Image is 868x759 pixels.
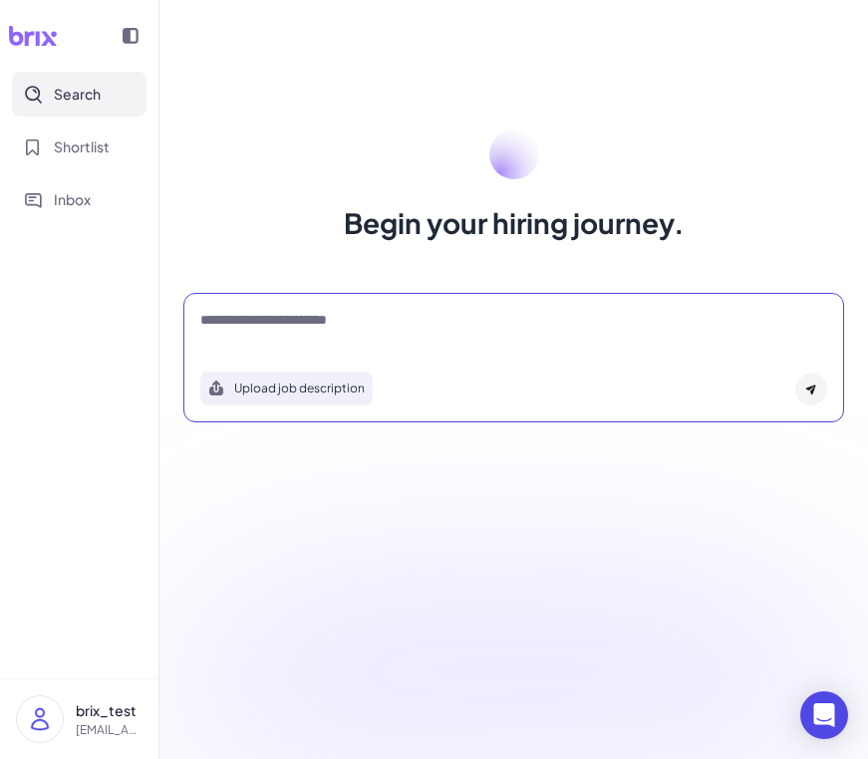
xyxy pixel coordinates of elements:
[12,125,146,169] button: Shortlist
[76,721,143,739] p: [EMAIL_ADDRESS][DOMAIN_NAME]
[76,700,143,721] p: brix_test
[344,203,685,243] h1: Begin your hiring journey.
[12,177,146,222] button: Inbox
[54,84,101,105] span: Search
[200,372,373,405] button: Search using job description
[54,189,91,210] span: Inbox
[17,696,63,742] img: user_logo.png
[12,72,146,117] button: Search
[54,136,110,157] span: Shortlist
[800,691,848,739] div: Open Intercom Messenger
